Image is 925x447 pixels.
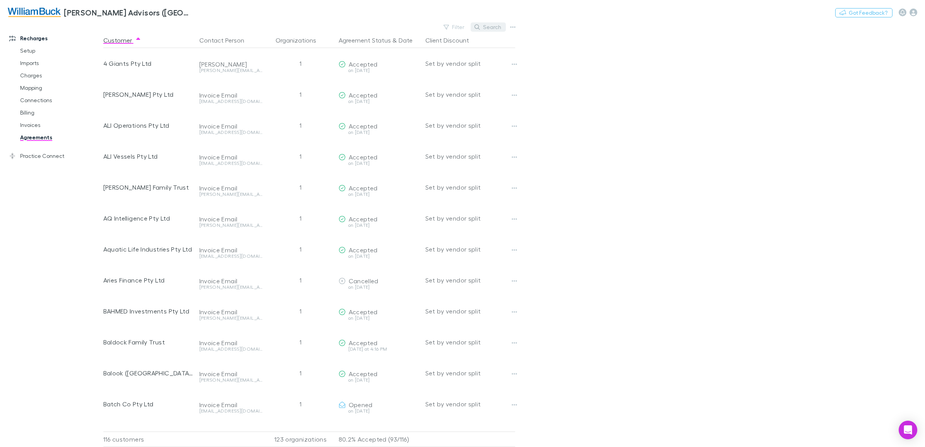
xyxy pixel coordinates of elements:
[12,131,109,144] a: Agreements
[835,8,892,17] button: Got Feedback?
[266,172,336,203] div: 1
[199,184,263,192] div: Invoice Email
[349,60,378,68] span: Accepted
[199,192,263,197] div: [PERSON_NAME][EMAIL_ADDRESS][PERSON_NAME][DOMAIN_NAME]
[3,3,197,22] a: [PERSON_NAME] Advisors ([GEOGRAPHIC_DATA]) Pty Ltd
[440,22,469,32] button: Filter
[266,203,336,234] div: 1
[425,234,515,265] div: Set by vendor split
[12,69,109,82] a: Charges
[103,358,193,389] div: Balook ([GEOGRAPHIC_DATA]) Pty Ltd
[12,106,109,119] a: Billing
[199,223,263,228] div: [PERSON_NAME][EMAIL_ADDRESS][DOMAIN_NAME]
[339,99,419,104] div: on [DATE]
[266,389,336,420] div: 1
[199,285,263,289] div: [PERSON_NAME][EMAIL_ADDRESS][DOMAIN_NAME]
[103,265,193,296] div: Aries Finance Pty Ltd
[2,150,109,162] a: Practice Connect
[339,192,419,197] div: on [DATE]
[425,141,515,172] div: Set by vendor split
[339,316,419,320] div: on [DATE]
[425,79,515,110] div: Set by vendor split
[103,110,193,141] div: ALI Operations Pty Ltd
[266,327,336,358] div: 1
[2,32,109,45] a: Recharges
[339,347,419,351] div: [DATE] at 4:16 PM
[425,33,478,48] button: Client Discount
[12,57,109,69] a: Imports
[339,254,419,259] div: on [DATE]
[339,33,419,48] div: &
[266,48,336,79] div: 1
[339,223,419,228] div: on [DATE]
[199,409,263,413] div: [EMAIL_ADDRESS][DOMAIN_NAME]
[199,370,263,378] div: Invoice Email
[339,378,419,382] div: on [DATE]
[103,389,193,420] div: Batch Co Pty Ltd
[199,347,263,351] div: [EMAIL_ADDRESS][DOMAIN_NAME]
[103,172,193,203] div: [PERSON_NAME] Family Trust
[199,308,263,316] div: Invoice Email
[199,68,263,73] div: [PERSON_NAME][EMAIL_ADDRESS][PERSON_NAME][DOMAIN_NAME]
[349,370,378,377] span: Accepted
[199,60,263,68] div: [PERSON_NAME]
[266,79,336,110] div: 1
[339,432,419,447] p: 80.2% Accepted (93/116)
[339,130,419,135] div: on [DATE]
[266,296,336,327] div: 1
[425,389,515,420] div: Set by vendor split
[349,122,378,130] span: Accepted
[339,161,419,166] div: on [DATE]
[103,234,193,265] div: Aquatic Life Industries Pty Ltd
[199,122,263,130] div: Invoice Email
[349,401,373,408] span: Opened
[339,409,419,413] div: on [DATE]
[425,265,515,296] div: Set by vendor split
[103,48,193,79] div: 4 Giants Pty Ltd
[425,203,515,234] div: Set by vendor split
[199,277,263,285] div: Invoice Email
[199,215,263,223] div: Invoice Email
[425,48,515,79] div: Set by vendor split
[199,130,263,135] div: [EMAIL_ADDRESS][DOMAIN_NAME]
[349,277,379,284] span: Cancelled
[425,172,515,203] div: Set by vendor split
[349,308,378,315] span: Accepted
[12,82,109,94] a: Mapping
[425,358,515,389] div: Set by vendor split
[103,327,193,358] div: Baldock Family Trust
[349,339,378,346] span: Accepted
[199,99,263,104] div: [EMAIL_ADDRESS][DOMAIN_NAME]
[199,246,263,254] div: Invoice Email
[103,141,193,172] div: ALI Vessels Pty Ltd
[266,358,336,389] div: 1
[103,203,193,234] div: AQ Intelligence Pty Ltd
[349,91,378,99] span: Accepted
[199,33,254,48] button: Contact Person
[339,33,391,48] button: Agreement Status
[103,79,193,110] div: [PERSON_NAME] Pty Ltd
[199,401,263,409] div: Invoice Email
[266,432,336,447] div: 123 organizations
[103,296,193,327] div: BAHMED Investments Pty Ltd
[266,265,336,296] div: 1
[471,22,506,32] button: Search
[339,68,419,73] div: on [DATE]
[199,161,263,166] div: [EMAIL_ADDRESS][DOMAIN_NAME]
[12,119,109,131] a: Invoices
[8,8,61,17] img: William Buck Advisors (WA) Pty Ltd's Logo
[103,33,141,48] button: Customer
[199,316,263,320] div: [PERSON_NAME][EMAIL_ADDRESS][PERSON_NAME][DOMAIN_NAME]
[103,432,196,447] div: 116 customers
[349,153,378,161] span: Accepted
[425,327,515,358] div: Set by vendor split
[399,33,413,48] button: Date
[199,339,263,347] div: Invoice Email
[349,246,378,253] span: Accepted
[425,110,515,141] div: Set by vendor split
[12,45,109,57] a: Setup
[199,254,263,259] div: [EMAIL_ADDRESS][DOMAIN_NAME]
[199,91,263,99] div: Invoice Email
[199,153,263,161] div: Invoice Email
[349,184,378,192] span: Accepted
